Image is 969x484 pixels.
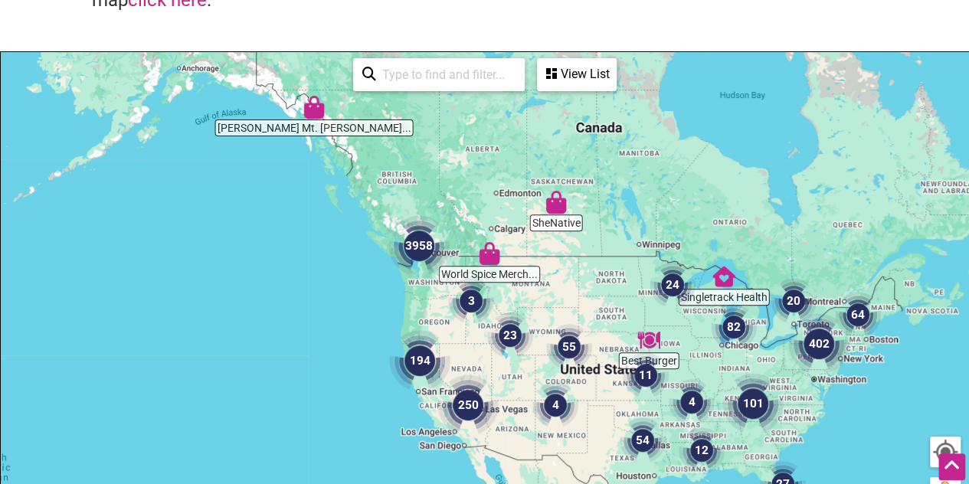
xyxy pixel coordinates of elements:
div: View List [539,60,615,89]
div: Scroll Back to Top [938,453,965,480]
div: 24 [650,262,696,308]
div: 4 [669,379,715,425]
div: Type to search and filter [353,58,525,91]
div: 3 [448,278,494,324]
div: 54 [620,417,666,463]
div: 250 [437,374,499,436]
div: See a list of the visible businesses [537,58,617,91]
div: World Spice Merchants [478,242,501,265]
div: 55 [546,324,592,370]
div: 11 [623,352,669,398]
button: Your Location [930,437,961,467]
div: 194 [389,330,450,391]
div: SheNative [545,191,568,214]
div: 12 [679,427,725,473]
div: 402 [788,313,850,374]
div: 101 [722,373,784,434]
input: Type to find and filter... [376,60,516,90]
div: 3958 [388,215,450,276]
div: Singletrack Health [712,265,735,288]
div: 4 [532,382,578,428]
div: Best Burger [637,329,660,352]
div: 23 [487,312,533,358]
div: 64 [835,292,881,338]
div: Tripp's Mt. Juneau Trading Post [303,96,326,119]
div: 20 [771,278,817,324]
div: 82 [711,304,757,350]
